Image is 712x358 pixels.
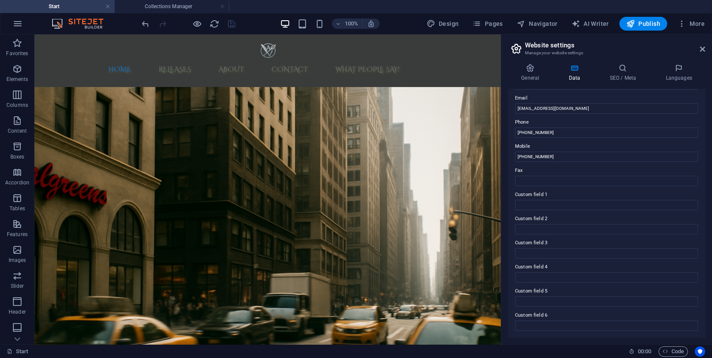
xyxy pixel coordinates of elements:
span: : [644,348,645,355]
span: More [678,19,705,28]
span: Navigator [517,19,558,28]
button: More [674,17,708,31]
h3: Manage your website settings [525,49,688,57]
p: Favorites [6,50,28,57]
label: Fax [515,165,698,176]
label: Custom field 4 [515,262,698,272]
p: Boxes [10,153,25,160]
button: Click here to leave preview mode and continue editing [192,19,202,29]
span: 00 00 [638,346,651,357]
p: Header [9,308,26,315]
h6: 100% [345,19,359,29]
button: 100% [332,19,362,29]
button: reload [209,19,219,29]
label: Custom field 6 [515,310,698,321]
p: Features [7,231,28,238]
h4: General [508,64,556,82]
label: Mobile [515,141,698,152]
h2: Website settings [525,41,705,49]
p: Tables [9,205,25,212]
button: undo [140,19,150,29]
i: Undo: Edit title (Ctrl+Z) [141,19,150,29]
button: Usercentrics [695,346,705,357]
span: Code [662,346,684,357]
i: On resize automatically adjust zoom level to fit chosen device. [367,20,375,28]
h6: Session time [629,346,652,357]
button: Code [659,346,688,357]
label: Custom field 3 [515,238,698,248]
a: Click to cancel selection. Double-click to open Pages [7,346,28,357]
h4: SEO / Meta [596,64,653,82]
label: Email [515,93,698,103]
h4: Collections Manager [115,2,229,11]
label: Custom field 5 [515,286,698,296]
h4: Data [556,64,596,82]
i: Reload page [209,19,219,29]
div: Design (Ctrl+Alt+Y) [423,17,462,31]
button: Navigator [513,17,561,31]
button: Design [423,17,462,31]
h4: Languages [653,64,705,82]
span: Pages [472,19,503,28]
button: Pages [469,17,506,31]
label: Custom field 2 [515,214,698,224]
span: Publish [626,19,660,28]
button: AI Writer [568,17,612,31]
label: Custom field 1 [515,190,698,200]
span: AI Writer [571,19,609,28]
button: Publish [619,17,667,31]
p: Elements [6,76,28,83]
img: Editor Logo [50,19,114,29]
p: Accordion [5,179,29,186]
p: Slider [11,283,24,290]
p: Images [9,257,26,264]
span: Design [427,19,459,28]
p: Columns [6,102,28,109]
p: Content [8,128,27,134]
label: Phone [515,117,698,128]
